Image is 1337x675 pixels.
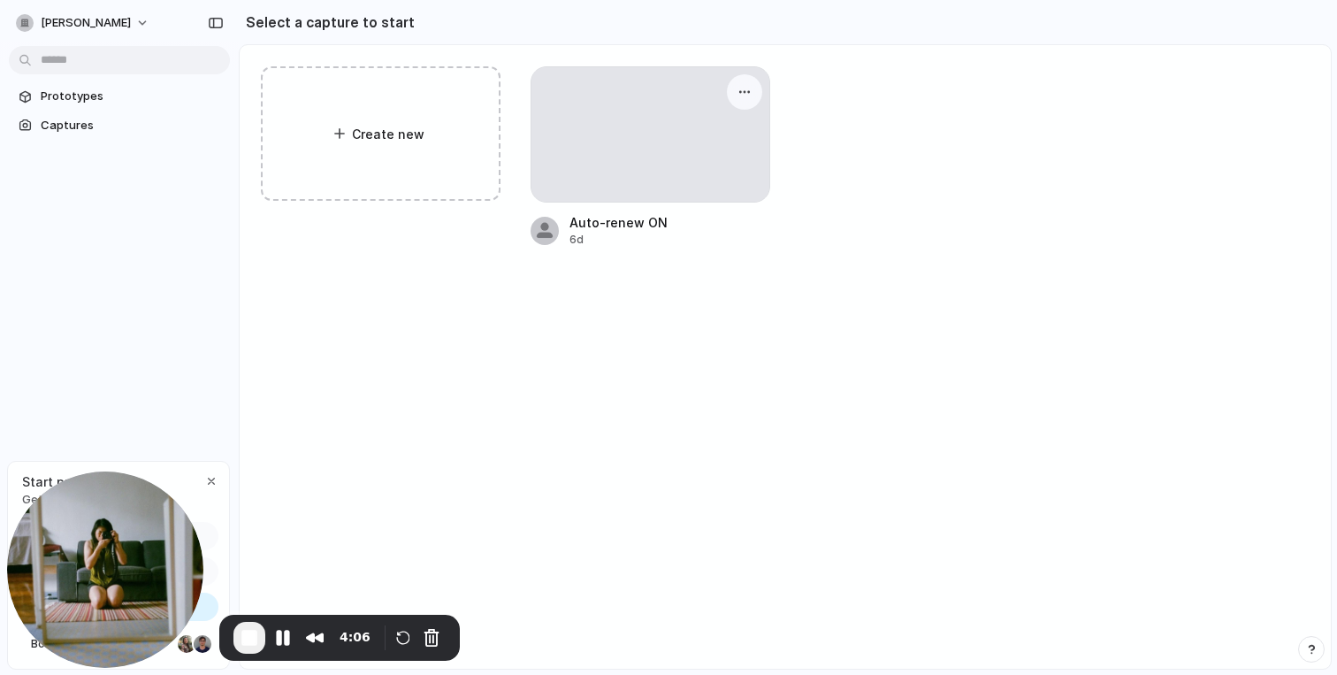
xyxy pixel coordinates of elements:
a: Prototypes [9,83,230,110]
span: Captures [41,117,223,134]
h2: Select a capture to start [239,12,415,33]
div: Create new prototype [261,66,500,201]
div: 6d [569,232,770,248]
span: Auto-renew ON [569,213,770,232]
button: [PERSON_NAME] [9,9,158,37]
a: Captures [9,112,230,139]
span: Prototypes [41,88,223,105]
span: Create new [352,125,427,143]
span: [PERSON_NAME] [41,14,131,32]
